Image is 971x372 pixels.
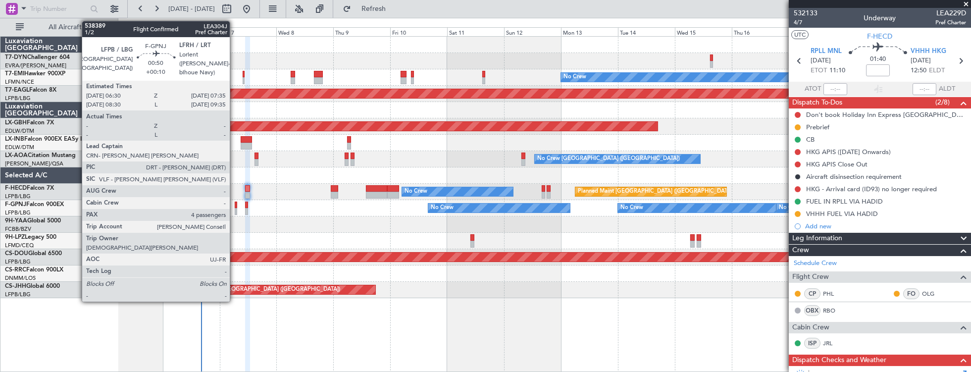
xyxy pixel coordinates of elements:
[811,47,842,56] span: RPLL MNL
[675,27,732,36] div: Wed 15
[30,1,87,16] input: Trip Number
[5,283,26,289] span: CS-JHH
[806,135,815,144] div: CB
[792,271,829,283] span: Flight Crew
[338,1,398,17] button: Refresh
[563,70,586,85] div: No Crew
[5,87,29,93] span: T7-EAGL
[26,24,104,31] span: All Aircraft
[5,242,34,249] a: LFMD/CEQ
[220,27,277,36] div: Tue 7
[5,209,31,216] a: LFPB/LBG
[5,54,27,60] span: T7-DYN
[792,97,842,108] span: Dispatch To-Dos
[804,288,820,299] div: CP
[811,56,831,66] span: [DATE]
[561,27,618,36] div: Mon 13
[5,283,60,289] a: CS-JHHGlobal 6000
[5,120,27,126] span: LX-GBH
[5,234,56,240] a: 9H-LPZLegacy 500
[168,4,215,13] span: [DATE] - [DATE]
[792,322,829,333] span: Cabin Crew
[806,197,883,206] div: FUEL IN RPLL VIA HADID
[390,27,447,36] div: Fri 10
[935,97,950,107] span: (2/8)
[911,47,946,56] span: VHHH HKG
[106,27,163,36] div: Sun 5
[792,355,886,366] span: Dispatch Checks and Weather
[5,185,27,191] span: F-HECD
[5,218,61,224] a: 9H-YAAGlobal 5000
[5,160,63,167] a: [PERSON_NAME]/QSA
[5,202,26,208] span: F-GPNJ
[5,267,26,273] span: CS-RRC
[5,185,54,191] a: F-HECDFalcon 7X
[935,8,966,18] span: LEA229D
[5,267,63,273] a: CS-RRCFalcon 900LX
[537,152,680,166] div: No Crew [GEOGRAPHIC_DATA] ([GEOGRAPHIC_DATA])
[5,120,54,126] a: LX-GBHFalcon 7X
[431,201,454,215] div: No Crew
[578,184,734,199] div: Planned Maint [GEOGRAPHIC_DATA] ([GEOGRAPHIC_DATA])
[806,123,829,131] div: Prebrief
[823,83,847,95] input: --:--
[794,8,818,18] span: 532133
[120,20,137,28] div: [DATE]
[5,136,24,142] span: LX-INB
[5,71,24,77] span: T7-EMI
[405,184,427,199] div: No Crew
[806,148,891,156] div: HKG APIS ([DATE] Onwards)
[805,84,821,94] span: ATOT
[5,87,56,93] a: T7-EAGLFalcon 8X
[5,251,28,257] span: CS-DOU
[5,95,31,102] a: LFPB/LBG
[5,62,66,69] a: EVRA/[PERSON_NAME]
[791,30,809,39] button: UTC
[868,31,893,42] span: F-HECD
[5,193,31,200] a: LFPB/LBG
[5,225,31,233] a: FCBB/BZV
[806,210,878,218] div: VHHH FUEL VIA HADID
[5,291,31,298] a: LFPB/LBG
[922,289,944,298] a: OLG
[929,66,945,76] span: ELDT
[804,305,820,316] div: OBX
[5,234,25,240] span: 9H-LPZ
[620,201,643,215] div: No Crew
[5,202,64,208] a: F-GPNJFalcon 900EX
[829,66,845,76] span: 11:10
[794,259,837,268] a: Schedule Crew
[5,153,76,159] a: LX-AOACitation Mustang
[792,245,809,256] span: Crew
[353,5,395,12] span: Refresh
[5,136,83,142] a: LX-INBFalcon 900EX EASy II
[5,274,36,282] a: DNMM/LOS
[779,201,802,215] div: No Crew
[806,160,868,168] div: HKG APIS Close Out
[794,18,818,27] span: 4/7
[447,27,504,36] div: Sat 11
[806,172,902,181] div: Aircraft disinsection requirement
[864,13,896,24] div: Underway
[276,27,333,36] div: Wed 8
[5,127,34,135] a: EDLW/DTM
[823,339,845,348] a: JRL
[5,258,31,266] a: LFPB/LBG
[184,282,340,297] div: Planned Maint [GEOGRAPHIC_DATA] ([GEOGRAPHIC_DATA])
[911,56,931,66] span: [DATE]
[806,185,937,193] div: HKG - Arrival card (ID93) no longer required
[5,251,62,257] a: CS-DOUGlobal 6500
[5,71,65,77] a: T7-EMIHawker 900XP
[806,110,966,119] div: Don't book Holiday Inn Express [GEOGRAPHIC_DATA] [GEOGRAPHIC_DATA]
[870,54,886,64] span: 01:40
[804,338,820,349] div: ISP
[811,66,827,76] span: ETOT
[911,66,926,76] span: 12:50
[805,222,966,230] div: Add new
[935,18,966,27] span: Pref Charter
[903,288,920,299] div: FO
[5,218,27,224] span: 9H-YAA
[823,289,845,298] a: PHL
[792,233,842,244] span: Leg Information
[504,27,561,36] div: Sun 12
